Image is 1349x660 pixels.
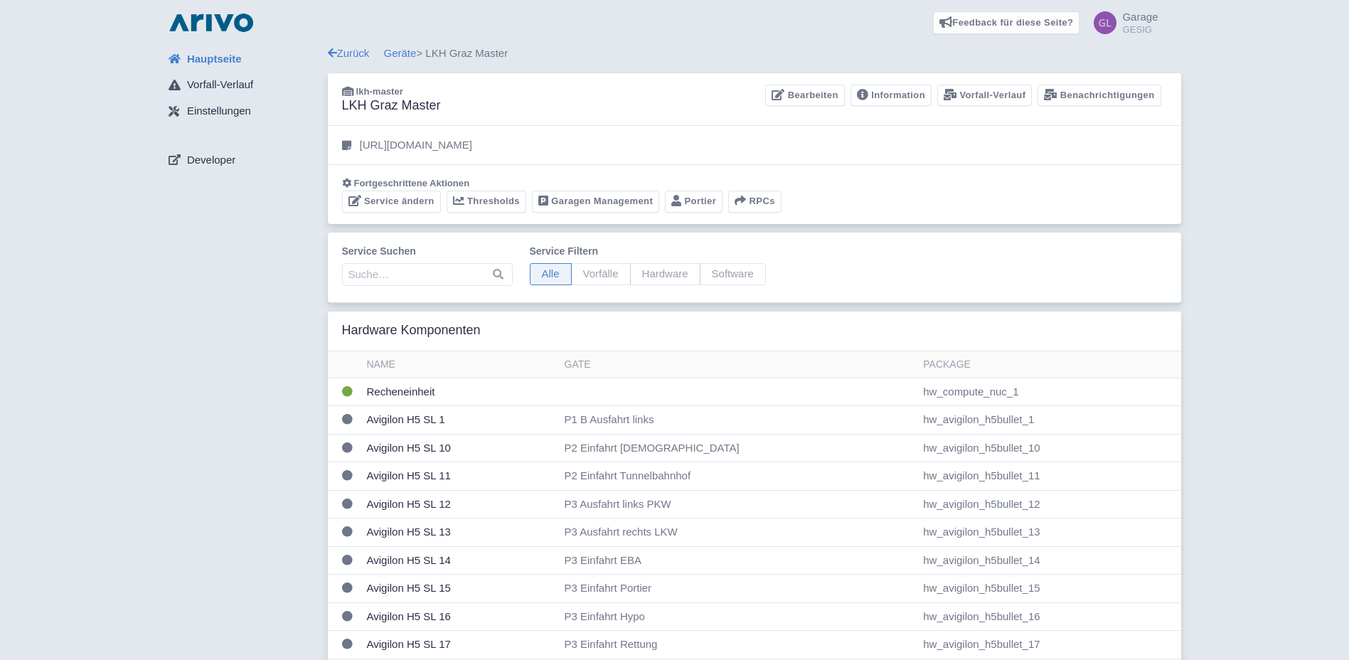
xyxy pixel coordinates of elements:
td: P3 Einfahrt EBA [559,546,918,575]
span: Vorfälle [571,263,631,285]
td: hw_avigilon_h5bullet_15 [917,575,1180,603]
p: [URL][DOMAIN_NAME] [360,137,472,154]
td: hw_avigilon_h5bullet_10 [917,434,1180,462]
td: P2 Einfahrt Tunnelbahnhof [559,462,918,491]
td: P3 Einfahrt Rettung [559,631,918,659]
td: hw_avigilon_h5bullet_17 [917,631,1180,659]
td: Avigilon H5 SL 1 [361,406,559,435]
td: hw_avigilon_h5bullet_16 [917,602,1180,631]
span: Vorfall-Verlauf [187,77,253,93]
td: Avigilon H5 SL 15 [361,575,559,603]
a: Vorfall-Verlauf [937,85,1032,107]
a: Vorfall-Verlauf [157,72,328,99]
td: hw_avigilon_h5bullet_1 [917,406,1180,435]
td: Avigilon H5 SL 13 [361,518,559,547]
th: Package [917,351,1180,378]
td: P1 B Ausfahrt links [559,406,918,435]
span: Hardware [630,263,700,285]
th: Gate [559,351,918,378]
input: Suche… [342,263,513,286]
a: Zurück [328,47,370,59]
th: Name [361,351,559,378]
span: Software [700,263,766,285]
span: Fortgeschrittene Aktionen [354,178,470,188]
td: Avigilon H5 SL 12 [361,490,559,518]
span: Garage [1122,11,1158,23]
a: Feedback für diese Seite? [933,11,1080,34]
td: Avigilon H5 SL 16 [361,602,559,631]
a: Portier [665,191,723,213]
a: Developer [157,147,328,174]
td: P3 Einfahrt Hypo [559,602,918,631]
a: Thresholds [447,191,526,213]
a: Hauptseite [157,46,328,73]
td: hw_avigilon_h5bullet_11 [917,462,1180,491]
td: Avigilon H5 SL 11 [361,462,559,491]
td: hw_avigilon_h5bullet_13 [917,518,1180,547]
label: Service filtern [530,244,766,259]
span: Developer [187,152,235,169]
span: Alle [530,263,572,285]
a: Benachrichtigungen [1038,85,1161,107]
h3: Hardware Komponenten [342,323,481,339]
small: GESIG [1122,25,1158,34]
a: Garagen Management [532,191,659,213]
td: P3 Ausfahrt links PKW [559,490,918,518]
span: Einstellungen [187,103,251,119]
a: Geräte [384,47,417,59]
span: lkh-master [356,86,403,97]
a: Einstellungen [157,98,328,125]
td: P3 Einfahrt Portier [559,575,918,603]
div: > LKH Graz Master [328,46,1181,62]
td: Avigilon H5 SL 14 [361,546,559,575]
td: P3 Ausfahrt rechts LKW [559,518,918,547]
td: hw_compute_nuc_1 [917,378,1180,406]
td: Avigilon H5 SL 10 [361,434,559,462]
label: Service suchen [342,244,513,259]
a: Bearbeiten [765,85,844,107]
span: Hauptseite [187,51,242,68]
a: Information [851,85,932,107]
td: Recheneinheit [361,378,559,406]
a: Garage GESIG [1085,11,1158,34]
td: hw_avigilon_h5bullet_12 [917,490,1180,518]
td: P2 Einfahrt [DEMOGRAPHIC_DATA] [559,434,918,462]
img: logo [166,11,257,34]
a: Service ändern [342,191,441,213]
button: RPCs [728,191,782,213]
td: Avigilon H5 SL 17 [361,631,559,659]
td: hw_avigilon_h5bullet_14 [917,546,1180,575]
h3: LKH Graz Master [342,98,441,114]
